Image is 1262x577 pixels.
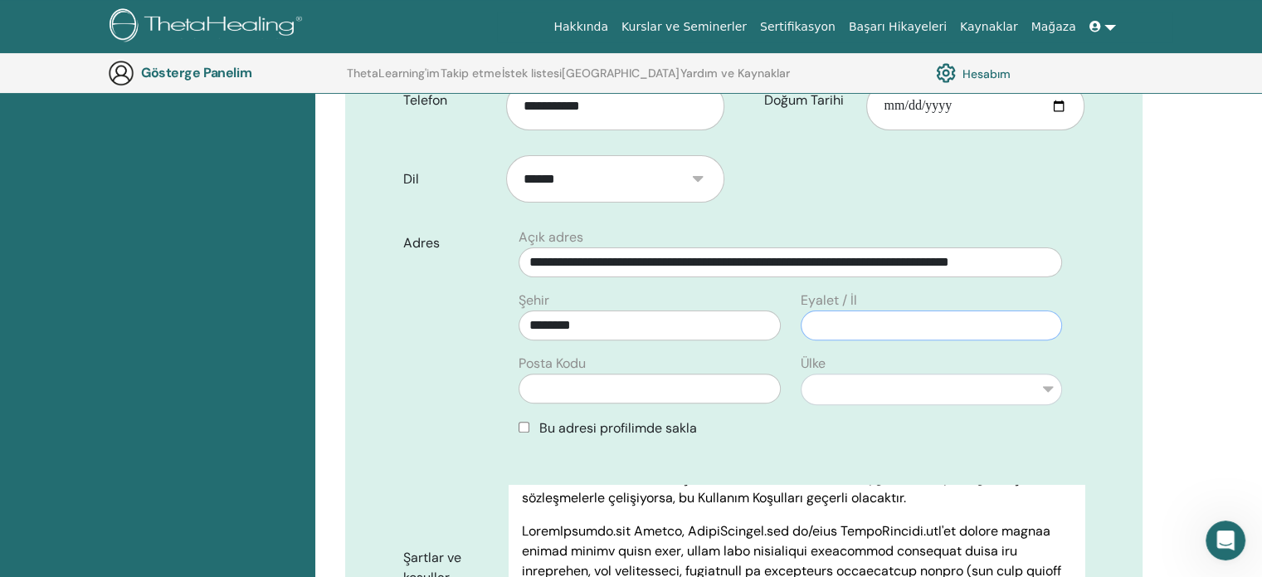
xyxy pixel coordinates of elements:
font: Doğum Tarihi [764,91,844,109]
font: Adres [403,234,440,252]
iframe: Intercom canlı sohbet [1206,521,1245,560]
font: ThetaLearning'im [347,66,440,81]
font: [GEOGRAPHIC_DATA] [562,66,680,81]
a: [GEOGRAPHIC_DATA] [562,66,680,93]
font: Başarı Hikayeleri [849,20,947,33]
img: cog.svg [936,59,956,87]
font: Eyalet / İl [801,291,857,309]
a: Mağaza [1024,12,1082,42]
a: Sertifikasyon [753,12,842,42]
font: Ülke [801,355,826,372]
img: generic-user-icon.jpg [108,60,134,86]
font: Şehir [519,291,549,309]
a: Hakkında [547,12,615,42]
font: Dil [403,170,419,188]
font: Telefon [403,91,447,109]
img: logo.png [110,8,308,46]
a: Yardım ve Kaynaklar [680,66,790,93]
font: Sertifikasyon [760,20,836,33]
font: Kurslar ve Seminerler [621,20,747,33]
a: Kaynaklar [953,12,1025,42]
font: Gösterge Panelim [141,64,251,81]
font: Posta Kodu [519,355,586,372]
font: Açık adres [519,228,583,246]
font: İstek listesi [502,66,562,81]
font: Bu adresi profilimde sakla [539,419,697,437]
a: Başarı Hikayeleri [842,12,953,42]
font: Hakkında [553,20,608,33]
a: Kurslar ve Seminerler [615,12,753,42]
a: Hesabım [936,59,1011,87]
font: Mağaza [1031,20,1075,33]
font: Kaynaklar [960,20,1018,33]
font: Hesabım [962,66,1011,81]
font: Takip etme [441,66,501,81]
a: Takip etme [441,66,501,93]
font: LÜTFEN WEB SİTESİNİ KULLANMADAN ÖNCE BU KULLANIM KOŞULLARINI DİKKATLİCE OKUYUN. Web Sitesini kull... [522,369,1070,506]
a: İstek listesi [502,66,562,93]
a: ThetaLearning'im [347,66,440,93]
font: Yardım ve Kaynaklar [680,66,790,81]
